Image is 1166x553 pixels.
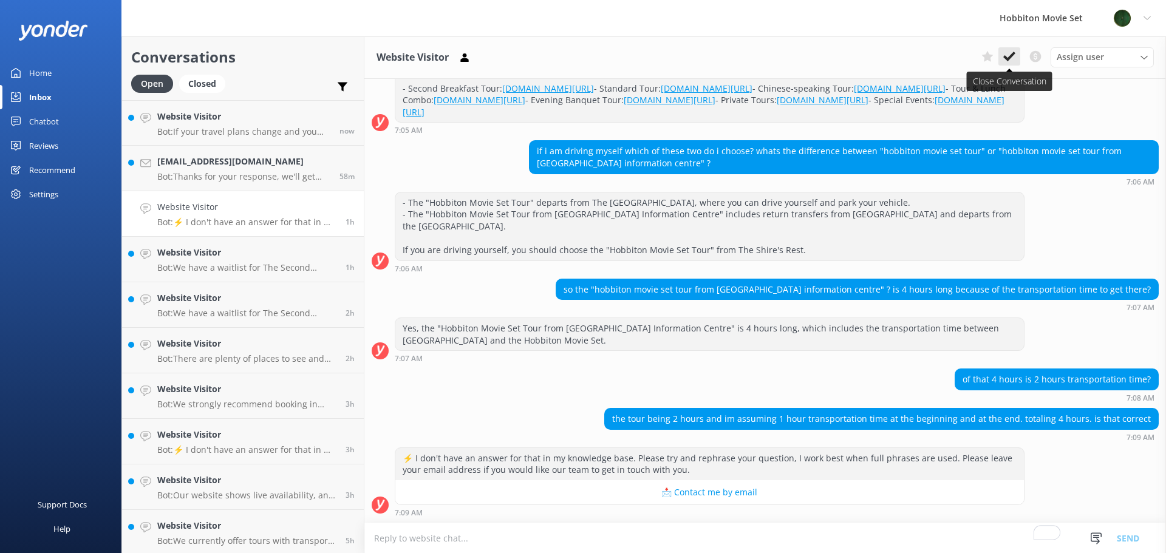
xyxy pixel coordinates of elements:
div: Sep 20 2025 07:05am (UTC +12:00) Pacific/Auckland [395,126,1025,134]
div: Help [53,517,70,541]
div: Sep 20 2025 07:06am (UTC +12:00) Pacific/Auckland [529,177,1159,186]
h3: Website Visitor [377,50,449,66]
strong: 7:06 AM [395,265,423,273]
strong: 7:08 AM [1127,395,1154,402]
p: Bot: There are plenty of places to see and experience in the local areas. For more information, y... [157,353,336,364]
a: [EMAIL_ADDRESS][DOMAIN_NAME]Bot:Thanks for your response, we'll get back to you as soon as we can... [122,146,364,191]
div: Settings [29,182,58,206]
p: Bot: ⚡ I don't have an answer for that in my knowledge base. Please try and rephrase your questio... [157,444,336,455]
div: of that 4 hours is 2 hours transportation time? [955,369,1158,390]
div: You can explore the different tour options and book online through the following links: - Second ... [395,54,1024,122]
strong: 7:05 AM [395,127,423,134]
h4: Website Visitor [157,519,336,532]
a: Website VisitorBot:Our website shows live availability, and most tour experiences have availabili... [122,464,364,510]
h2: Conversations [131,46,355,69]
h4: Website Visitor [157,382,336,396]
h4: [EMAIL_ADDRESS][DOMAIN_NAME] [157,155,330,168]
p: Bot: Our website shows live availability, and most tour experiences have availability online for ... [157,490,336,501]
div: Yes, the "Hobbiton Movie Set Tour from [GEOGRAPHIC_DATA] Information Centre" is 4 hours long, whi... [395,318,1024,350]
a: Website VisitorBot:We have a waitlist for The Second Breakfast Tours, Behind The Scenes Tours, Ev... [122,282,364,328]
span: Sep 20 2025 07:09am (UTC +12:00) Pacific/Auckland [346,217,355,227]
div: Assign User [1051,47,1154,67]
strong: 7:09 AM [395,509,423,517]
div: Sep 20 2025 07:07am (UTC +12:00) Pacific/Auckland [395,354,1025,362]
span: Sep 20 2025 05:00am (UTC +12:00) Pacific/Auckland [346,490,355,500]
span: Sep 20 2025 07:01am (UTC +12:00) Pacific/Auckland [346,262,355,273]
span: Sep 20 2025 03:09am (UTC +12:00) Pacific/Auckland [346,535,355,546]
span: Sep 20 2025 06:28am (UTC +12:00) Pacific/Auckland [346,308,355,318]
div: Sep 20 2025 07:06am (UTC +12:00) Pacific/Auckland [395,264,1025,273]
strong: 7:07 AM [395,355,423,362]
div: Recommend [29,158,75,182]
strong: 7:07 AM [1127,304,1154,311]
div: Chatbot [29,109,59,134]
p: Bot: We strongly recommend booking in advance as our tours are known to sell out, especially betw... [157,399,336,410]
a: Website VisitorBot:⚡ I don't have an answer for that in my knowledge base. Please try and rephras... [122,419,364,464]
h4: Website Visitor [157,200,336,214]
div: the tour being 2 hours and im assuming 1 hour transportation time at the beginning and at the end... [605,409,1158,429]
strong: 7:09 AM [1127,434,1154,441]
div: ⚡ I don't have an answer for that in my knowledge base. Please try and rephrase your question, I ... [395,448,1024,480]
h4: Website Visitor [157,110,330,123]
div: Sep 20 2025 07:08am (UTC +12:00) Pacific/Auckland [955,393,1159,402]
div: Sep 20 2025 07:09am (UTC +12:00) Pacific/Auckland [395,508,1025,517]
a: Website VisitorBot:If your travel plans change and you need to amend your booking, please contact... [122,100,364,146]
div: Reviews [29,134,58,158]
div: Home [29,61,52,85]
span: Sep 20 2025 06:16am (UTC +12:00) Pacific/Auckland [346,353,355,364]
button: 📩 Contact me by email [395,480,1024,504]
a: Website VisitorBot:We strongly recommend booking in advance as our tours are known to sell out, e... [122,373,364,419]
h4: Website Visitor [157,337,336,350]
a: Website VisitorBot:There are plenty of places to see and experience in the local areas. For more ... [122,328,364,373]
div: Inbox [29,85,52,109]
a: [DOMAIN_NAME][URL] [661,83,752,94]
span: Sep 20 2025 08:31am (UTC +12:00) Pacific/Auckland [339,126,355,136]
span: Sep 20 2025 07:33am (UTC +12:00) Pacific/Auckland [339,171,355,182]
h4: Website Visitor [157,473,336,487]
a: [DOMAIN_NAME][URL] [854,83,946,94]
div: Support Docs [38,492,87,517]
a: Website VisitorBot:We have a waitlist for The Second Breakfast Tours, Behind The Scenes Tours, Ev... [122,237,364,282]
div: if i am driving myself which of these two do i choose? whats the difference between "hobbiton mov... [530,141,1158,173]
a: Website VisitorBot:⚡ I don't have an answer for that in my knowledge base. Please try and rephras... [122,191,364,237]
a: [DOMAIN_NAME][URL] [624,94,715,106]
h4: Website Visitor [157,246,336,259]
img: 34-1625720359.png [1113,9,1131,27]
strong: 7:06 AM [1127,178,1154,186]
div: Closed [179,75,225,93]
a: [DOMAIN_NAME][URL] [777,94,868,106]
textarea: To enrich screen reader interactions, please activate Accessibility in Grammarly extension settings [364,523,1166,553]
h4: Website Visitor [157,428,336,441]
span: Sep 20 2025 05:05am (UTC +12:00) Pacific/Auckland [346,444,355,455]
img: yonder-white-logo.png [18,21,88,41]
a: Closed [179,76,231,90]
a: [DOMAIN_NAME][URL] [502,83,594,94]
span: Assign user [1057,50,1104,64]
p: Bot: We have a waitlist for The Second Breakfast Tours, Behind The Scenes Tours, Evening Banquet ... [157,262,336,273]
a: Open [131,76,179,90]
a: [DOMAIN_NAME][URL] [434,94,525,106]
a: [DOMAIN_NAME][URL] [403,94,1004,118]
p: Bot: If your travel plans change and you need to amend your booking, please contact our team at [... [157,126,330,137]
div: so the "hobbiton movie set tour from [GEOGRAPHIC_DATA] information centre" ? is 4 hours long beca... [556,279,1158,300]
p: Bot: We have a waitlist for The Second Breakfast Tours, Behind The Scenes Tours, Evening Banquet ... [157,308,336,319]
p: Bot: ⚡ I don't have an answer for that in my knowledge base. Please try and rephrase your questio... [157,217,336,228]
div: Sep 20 2025 07:07am (UTC +12:00) Pacific/Auckland [556,303,1159,311]
h4: Website Visitor [157,291,336,305]
p: Bot: We currently offer tours with transport from The Shire's Rest and Matamata isite only. We do... [157,535,336,546]
div: Sep 20 2025 07:09am (UTC +12:00) Pacific/Auckland [604,433,1159,441]
p: Bot: Thanks for your response, we'll get back to you as soon as we can during opening hours. [157,171,330,182]
span: Sep 20 2025 05:28am (UTC +12:00) Pacific/Auckland [346,399,355,409]
div: Open [131,75,173,93]
div: - The "Hobbiton Movie Set Tour" departs from The [GEOGRAPHIC_DATA], where you can drive yourself ... [395,192,1024,260]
